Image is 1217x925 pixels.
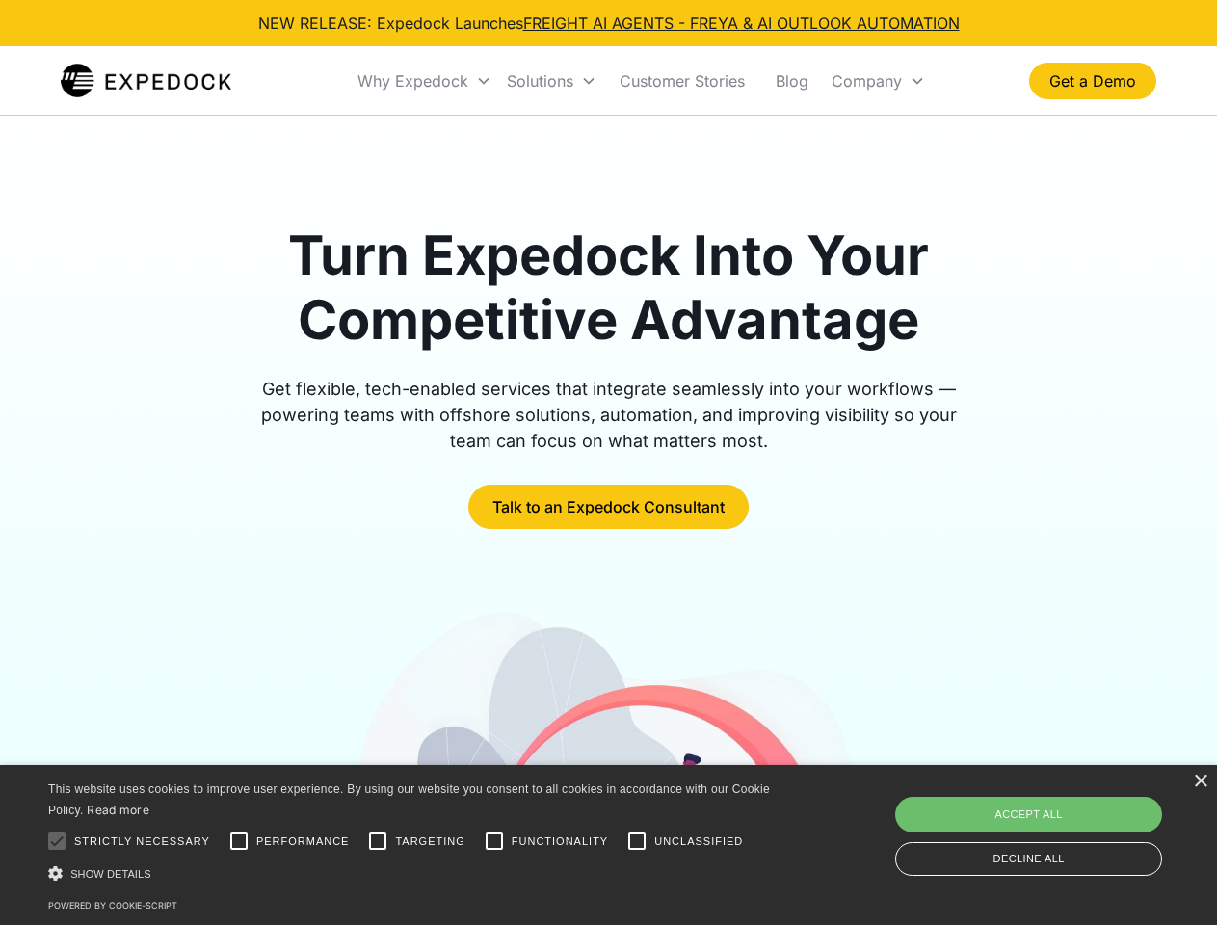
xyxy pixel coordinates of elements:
[239,376,979,454] div: Get flexible, tech-enabled services that integrate seamlessly into your workflows — powering team...
[256,833,350,850] span: Performance
[507,71,573,91] div: Solutions
[824,48,933,114] div: Company
[468,485,749,529] a: Talk to an Expedock Consultant
[61,62,231,100] a: home
[258,12,960,35] div: NEW RELEASE: Expedock Launches
[350,48,499,114] div: Why Expedock
[357,71,468,91] div: Why Expedock
[523,13,960,33] a: FREIGHT AI AGENTS - FREYA & AI OUTLOOK AUTOMATION
[760,48,824,114] a: Blog
[61,62,231,100] img: Expedock Logo
[239,224,979,353] h1: Turn Expedock Into Your Competitive Advantage
[604,48,760,114] a: Customer Stories
[74,833,210,850] span: Strictly necessary
[654,833,743,850] span: Unclassified
[87,803,149,817] a: Read more
[395,833,464,850] span: Targeting
[70,868,151,880] span: Show details
[512,833,608,850] span: Functionality
[48,782,770,818] span: This website uses cookies to improve user experience. By using our website you consent to all coo...
[832,71,902,91] div: Company
[1029,63,1156,99] a: Get a Demo
[48,900,177,911] a: Powered by cookie-script
[499,48,604,114] div: Solutions
[896,717,1217,925] iframe: Chat Widget
[48,863,777,884] div: Show details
